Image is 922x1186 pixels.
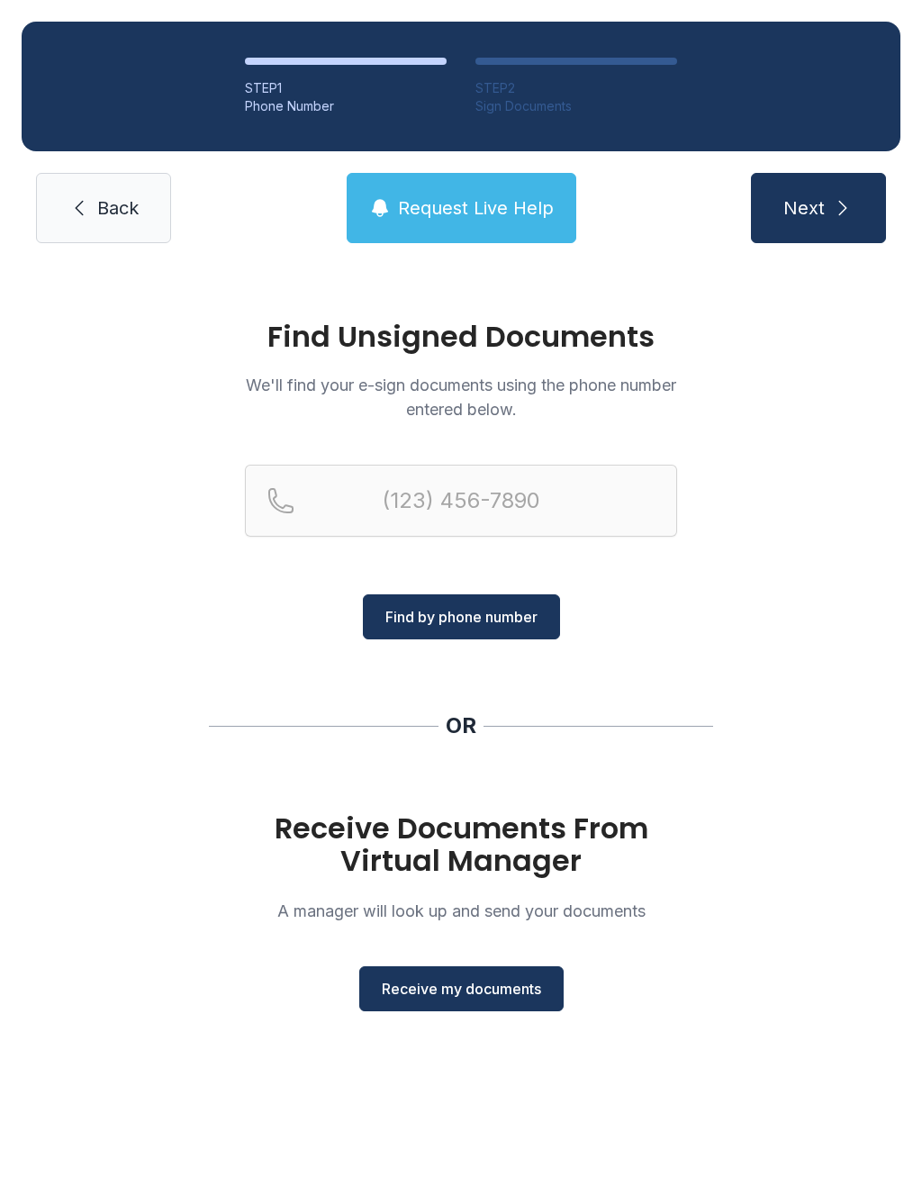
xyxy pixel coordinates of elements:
div: OR [446,711,476,740]
span: Receive my documents [382,978,541,1000]
input: Reservation phone number [245,465,677,537]
span: Back [97,195,139,221]
p: We'll find your e-sign documents using the phone number entered below. [245,373,677,421]
span: Next [783,195,825,221]
h1: Find Unsigned Documents [245,322,677,351]
div: Sign Documents [475,97,677,115]
p: A manager will look up and send your documents [245,899,677,923]
div: Phone Number [245,97,447,115]
span: Find by phone number [385,606,538,628]
div: STEP 1 [245,79,447,97]
span: Request Live Help [398,195,554,221]
h1: Receive Documents From Virtual Manager [245,812,677,877]
div: STEP 2 [475,79,677,97]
